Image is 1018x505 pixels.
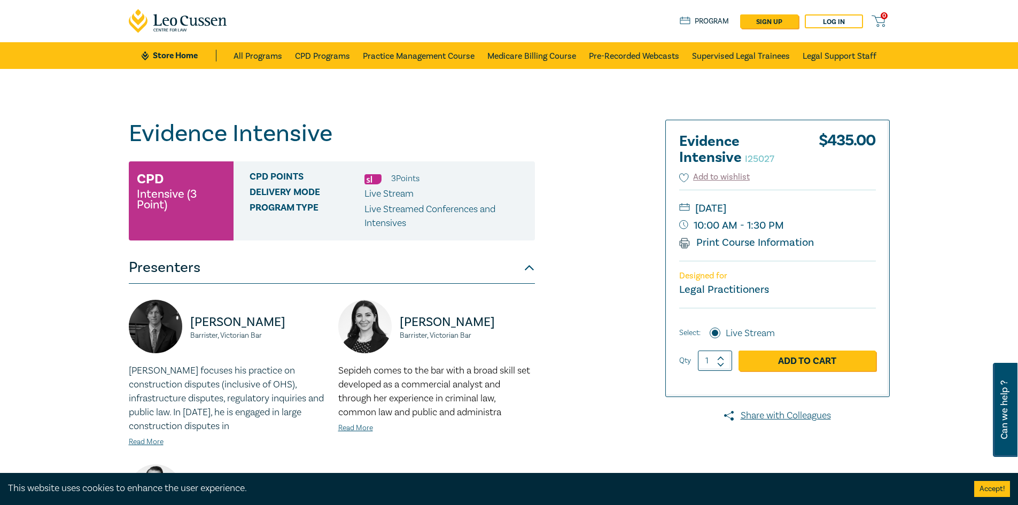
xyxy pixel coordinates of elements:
[819,134,876,171] div: $ 435.00
[726,327,775,340] label: Live Stream
[190,314,325,331] p: [PERSON_NAME]
[250,187,364,201] span: Delivery Mode
[190,332,325,339] small: Barrister, Victorian Bar
[129,437,164,447] a: Read More
[363,42,475,69] a: Practice Management Course
[400,314,535,331] p: [PERSON_NAME]
[745,153,774,165] small: I25027
[250,203,364,230] span: Program type
[129,300,182,353] img: https://s3.ap-southeast-2.amazonaws.com/leo-cussen-store-production-content/Contacts/Tony%20Thoma...
[679,327,701,339] span: Select:
[665,409,890,423] a: Share with Colleagues
[589,42,679,69] a: Pre-Recorded Webcasts
[999,369,1009,450] span: Can we help ?
[364,188,414,200] span: Live Stream
[234,42,282,69] a: All Programs
[881,12,888,19] span: 0
[679,217,876,234] small: 10:00 AM - 1:30 PM
[679,355,691,367] label: Qty
[338,364,530,418] span: Sepideh comes to the bar with a broad skill set developed as a commercial analyst and through her...
[679,271,876,281] p: Designed for
[338,423,373,433] a: Read More
[692,42,790,69] a: Supervised Legal Trainees
[679,134,797,166] h2: Evidence Intensive
[805,14,863,28] a: Log in
[137,189,226,210] small: Intensive (3 Point)
[391,172,419,185] li: 3 Point s
[8,481,958,495] div: This website uses cookies to enhance the user experience.
[142,50,216,61] a: Store Home
[364,174,382,184] img: Substantive Law
[698,351,732,371] input: 1
[400,332,535,339] small: Barrister, Victorian Bar
[740,14,798,28] a: sign up
[364,203,527,230] p: Live Streamed Conferences and Intensives
[974,481,1010,497] button: Accept cookies
[129,252,535,284] button: Presenters
[803,42,876,69] a: Legal Support Staff
[250,172,364,185] span: CPD Points
[739,351,876,371] a: Add to Cart
[679,200,876,217] small: [DATE]
[338,300,392,353] img: https://s3.ap-southeast-2.amazonaws.com/leo-cussen-store-production-content/Contacts/Sepideh%20Sa...
[129,364,325,433] p: [PERSON_NAME] focuses his practice on construction disputes (inclusive of OHS), infrastructure di...
[679,283,769,297] small: Legal Practitioners
[487,42,576,69] a: Medicare Billing Course
[679,171,750,183] button: Add to wishlist
[129,120,535,147] h1: Evidence Intensive
[679,236,814,250] a: Print Course Information
[137,169,164,189] h3: CPD
[680,15,729,27] a: Program
[295,42,350,69] a: CPD Programs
